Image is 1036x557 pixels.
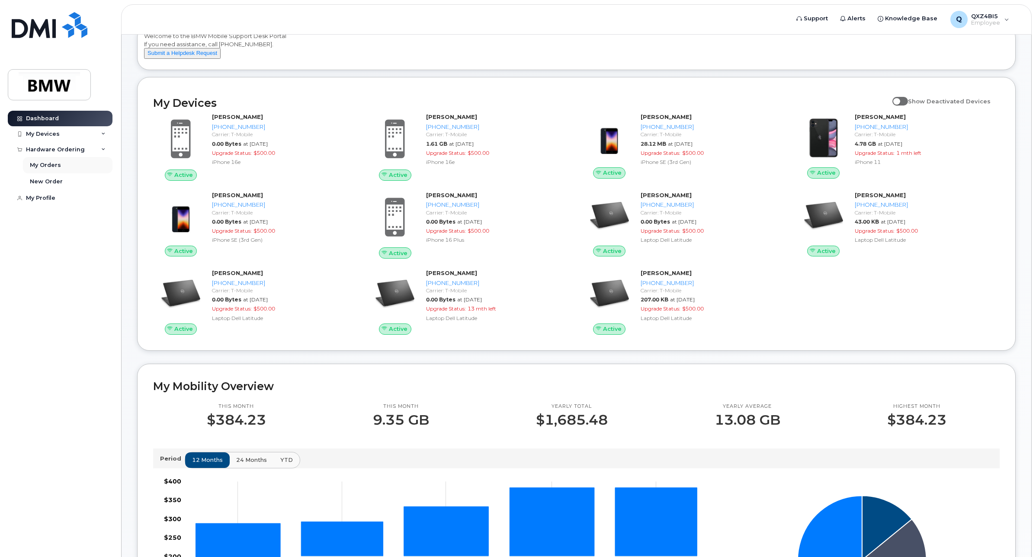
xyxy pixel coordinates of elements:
a: Submit a Helpdesk Request [144,49,221,56]
div: iPhone SE (3rd Gen) [212,236,353,243]
p: 9.35 GB [373,412,429,428]
span: 24 months [236,456,267,464]
span: Active [389,325,407,333]
strong: [PERSON_NAME] [641,192,692,198]
strong: [PERSON_NAME] [212,192,263,198]
span: at [DATE] [672,218,696,225]
a: Active[PERSON_NAME][PHONE_NUMBER]Carrier: T-Mobile0.00 Bytesat [DATE]Upgrade Status:$500.00iPhone... [153,191,357,257]
div: [PHONE_NUMBER] [641,201,782,209]
div: Carrier: T-Mobile [212,131,353,138]
div: Laptop Dell Latitude [212,314,353,322]
a: Active[PERSON_NAME][PHONE_NUMBER]Carrier: T-Mobile0.00 Bytesat [DATE]Upgrade Status:$500.00iPhone... [367,191,571,259]
div: Carrier: T-Mobile [426,287,568,294]
div: Carrier: T-Mobile [426,131,568,138]
a: Active[PERSON_NAME][PHONE_NUMBER]Carrier: T-Mobile0.00 Bytesat [DATE]Upgrade Status:$500.00Laptop... [153,269,357,335]
p: 13.08 GB [715,412,780,428]
span: Active [389,249,407,257]
span: 0.00 Bytes [641,218,670,225]
div: Carrier: T-Mobile [641,287,782,294]
span: $500.00 [896,227,918,234]
p: Yearly total [536,403,608,410]
tspan: $350 [164,496,181,504]
span: 0.00 Bytes [426,296,455,303]
div: iPhone SE (3rd Gen) [641,158,782,166]
span: at [DATE] [457,296,482,303]
span: Active [389,171,407,179]
div: Carrier: T-Mobile [212,287,353,294]
span: Show Deactivated Devices [908,98,991,105]
span: Upgrade Status: [641,305,680,312]
span: Active [174,171,193,179]
div: Welcome to the BMW Mobile Support Desk Portal If you need assistance, call [PHONE_NUMBER]. [144,32,1009,67]
strong: [PERSON_NAME] [212,113,263,120]
div: QXZ4BI5 [944,11,1015,28]
div: Carrier: T-Mobile [641,209,782,216]
a: Active[PERSON_NAME][PHONE_NUMBER]Carrier: T-Mobile1.61 GBat [DATE]Upgrade Status:$500.00iPhone 16e [367,113,571,180]
div: Carrier: T-Mobile [855,131,996,138]
strong: [PERSON_NAME] [426,192,477,198]
span: Active [174,247,193,255]
img: iPhone_11.jpg [803,117,844,159]
span: YTD [280,456,293,464]
span: Upgrade Status: [426,150,466,156]
strong: [PERSON_NAME] [855,113,906,120]
div: [PHONE_NUMBER] [641,279,782,287]
span: Active [174,325,193,333]
span: Upgrade Status: [426,227,466,234]
span: 0.00 Bytes [426,218,455,225]
h2: My Mobility Overview [153,380,1000,393]
span: Active [603,169,622,177]
div: Carrier: T-Mobile [855,209,996,216]
span: at [DATE] [881,218,905,225]
span: $500.00 [253,150,275,156]
a: Support [790,10,834,27]
strong: [PERSON_NAME] [426,113,477,120]
a: Knowledge Base [872,10,943,27]
div: [PHONE_NUMBER] [426,201,568,209]
div: Carrier: T-Mobile [212,209,353,216]
span: Knowledge Base [885,14,937,23]
img: image20231002-3703462-5yl90i.jpeg [374,273,416,315]
img: image20231002-3703462-1angbar.jpeg [160,195,202,237]
span: Active [817,247,836,255]
div: iPhone 16 Plus [426,236,568,243]
span: at [DATE] [243,218,268,225]
span: $500.00 [253,227,275,234]
p: This month [373,403,429,410]
h2: My Devices [153,96,888,109]
span: $500.00 [253,305,275,312]
span: 1.61 GB [426,141,447,147]
a: Active[PERSON_NAME][PHONE_NUMBER]Carrier: T-Mobile28.12 MBat [DATE]Upgrade Status:$500.00iPhone S... [582,113,786,179]
p: Yearly average [715,403,780,410]
span: $500.00 [682,227,704,234]
iframe: Messenger Launcher [998,519,1030,551]
div: [PHONE_NUMBER] [641,123,782,131]
tspan: $250 [164,534,181,542]
span: at [DATE] [670,296,695,303]
span: QXZ4BI5 [971,13,1000,19]
span: $500.00 [682,305,704,312]
div: [PHONE_NUMBER] [855,201,996,209]
span: $500.00 [468,150,489,156]
span: at [DATE] [457,218,482,225]
a: Active[PERSON_NAME][PHONE_NUMBER]Carrier: T-Mobile207.00 KBat [DATE]Upgrade Status:$500.00Laptop ... [582,269,786,335]
a: Active[PERSON_NAME][PHONE_NUMBER]Carrier: T-Mobile4.78 GBat [DATE]Upgrade Status:1 mth leftiPhone 11 [796,113,1000,179]
span: Employee [971,19,1000,26]
span: 43.00 KB [855,218,879,225]
span: 0.00 Bytes [212,296,241,303]
img: image20231002-3703462-5yl90i.jpeg [589,273,630,315]
p: $1,685.48 [536,412,608,428]
img: image20231002-3703462-5yl90i.jpeg [160,273,202,315]
p: Period [160,455,185,463]
span: Upgrade Status: [212,227,252,234]
span: 28.12 MB [641,141,666,147]
a: Alerts [834,10,872,27]
tspan: $300 [164,515,181,523]
a: Active[PERSON_NAME][PHONE_NUMBER]Carrier: T-Mobile43.00 KBat [DATE]Upgrade Status:$500.00Laptop D... [796,191,1000,257]
span: 1 mth left [896,150,921,156]
span: at [DATE] [878,141,902,147]
span: Active [817,169,836,177]
div: [PHONE_NUMBER] [426,279,568,287]
span: Upgrade Status: [855,150,895,156]
span: $500.00 [468,227,489,234]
